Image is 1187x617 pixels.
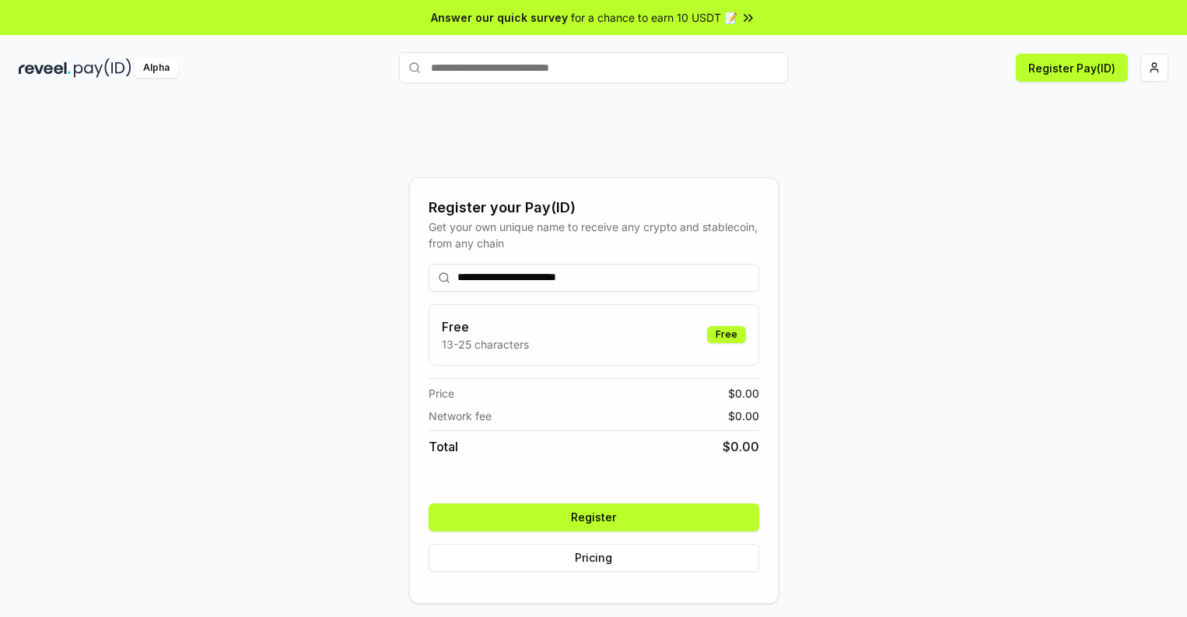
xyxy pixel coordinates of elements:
[1016,54,1128,82] button: Register Pay(ID)
[571,9,737,26] span: for a chance to earn 10 USDT 📝
[728,385,759,401] span: $ 0.00
[707,326,746,343] div: Free
[74,58,131,78] img: pay_id
[431,9,568,26] span: Answer our quick survey
[429,385,454,401] span: Price
[728,408,759,424] span: $ 0.00
[429,197,759,219] div: Register your Pay(ID)
[429,408,492,424] span: Network fee
[19,58,71,78] img: reveel_dark
[429,544,759,572] button: Pricing
[429,437,458,456] span: Total
[723,437,759,456] span: $ 0.00
[429,503,759,531] button: Register
[429,219,759,251] div: Get your own unique name to receive any crypto and stablecoin, from any chain
[135,58,178,78] div: Alpha
[442,336,529,352] p: 13-25 characters
[442,317,529,336] h3: Free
